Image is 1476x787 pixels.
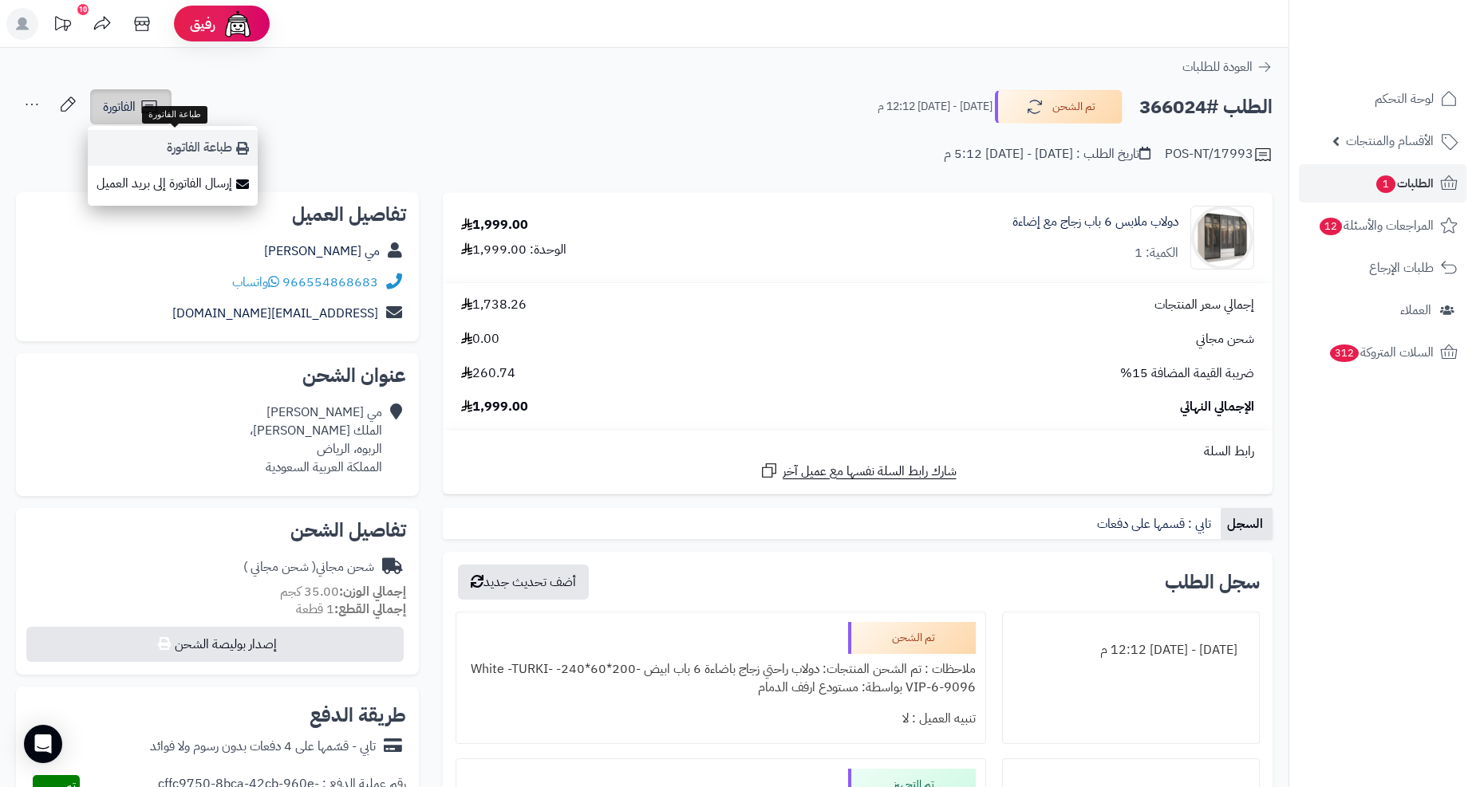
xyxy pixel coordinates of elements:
[878,99,993,115] small: [DATE] - [DATE] 12:12 م
[1191,206,1253,270] img: 1742133607-110103010022.1-90x90.jpg
[90,89,172,124] a: الفاتورة
[1320,218,1342,235] span: 12
[1299,333,1466,372] a: السلات المتروكة312
[1091,508,1221,540] a: تابي : قسمها على دفعات
[1299,291,1466,329] a: العملاء
[310,706,406,725] h2: طريقة الدفع
[1376,175,1395,193] span: 1
[1328,341,1434,364] span: السلات المتروكة
[250,403,382,476] div: مي [PERSON_NAME] الملك [PERSON_NAME]، الربوه، الرياض المملكة العربية السعودية
[1139,91,1273,124] h2: الطلب #366024
[1182,57,1273,77] a: العودة للطلبات
[1182,57,1253,77] span: العودة للطلبات
[172,304,378,323] a: [EMAIL_ADDRESS][DOMAIN_NAME]
[1375,88,1434,110] span: لوحة التحكم
[42,8,82,44] a: تحديثات المنصة
[461,241,566,259] div: الوحدة: 1,999.00
[461,330,499,348] span: 0.00
[458,565,589,600] button: أضف تحديث جديد
[1120,364,1254,383] span: ضريبة القيمة المضافة 15%
[944,145,1150,163] div: تاريخ الطلب : [DATE] - [DATE] 5:12 م
[760,461,957,481] a: شارك رابط السلة نفسها مع عميل آخر
[1135,244,1178,262] div: الكمية: 1
[88,166,258,202] a: إرسال الفاتورة إلى بريد العميل
[243,557,316,576] span: ( شحن مجاني )
[783,462,957,481] span: شارك رابط السلة نفسها مع عميل آخر
[1165,573,1260,592] h3: سجل الطلب
[88,130,258,166] a: طباعة الفاتورة
[1196,330,1254,348] span: شحن مجاني
[1330,344,1359,362] span: 312
[29,521,406,540] h2: تفاصيل الشحن
[150,738,376,756] div: تابي - قسّمها على 4 دفعات بدون رسوم ولا فوائد
[296,600,406,619] small: 1 قطعة
[280,582,406,601] small: 35.00 كجم
[1012,213,1178,231] a: دولاب ملابس 6 باب زجاج مع إضاءة
[26,627,404,662] button: إصدار بوليصة الشحن
[222,8,254,40] img: ai-face.png
[264,242,380,261] a: مي [PERSON_NAME]
[1299,80,1466,118] a: لوحة التحكم
[29,205,406,224] h2: تفاصيل العميل
[1180,398,1254,416] span: الإجمالي النهائي
[1154,296,1254,314] span: إجمالي سعر المنتجات
[232,273,279,292] a: واتساب
[77,4,89,15] div: 10
[339,582,406,601] strong: إجمالي الوزن:
[1318,214,1434,237] span: المراجعات والأسئلة
[1346,130,1434,152] span: الأقسام والمنتجات
[282,273,378,292] a: 966554868683
[243,558,374,576] div: شحن مجاني
[190,14,215,33] span: رفيق
[1375,172,1434,195] span: الطلبات
[461,398,528,416] span: 1,999.00
[24,725,62,763] div: Open Intercom Messenger
[461,364,515,383] span: 260.74
[1221,508,1273,540] a: السجل
[29,366,406,385] h2: عنوان الشحن
[449,443,1266,461] div: رابط السلة
[466,703,976,734] div: تنبيه العميل : لا
[1299,249,1466,287] a: طلبات الإرجاع
[1400,299,1431,321] span: العملاء
[1165,145,1273,164] div: POS-NT/17993
[466,654,976,703] div: ملاحظات : تم الشحن المنتجات: دولاب راحتي زجاج باضاءة 6 باب ابيض -200*60*240- White -TURKI-VIP-6-9...
[848,622,976,654] div: تم الشحن
[142,106,207,124] div: طباعة الفاتورة
[1369,257,1434,279] span: طلبات الإرجاع
[103,97,136,116] span: الفاتورة
[1367,41,1461,74] img: logo-2.png
[1299,164,1466,203] a: الطلبات1
[334,600,406,619] strong: إجمالي القطع:
[461,296,527,314] span: 1,738.26
[461,216,528,234] div: 1,999.00
[1299,207,1466,245] a: المراجعات والأسئلة12
[1012,635,1249,666] div: [DATE] - [DATE] 12:12 م
[995,90,1123,124] button: تم الشحن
